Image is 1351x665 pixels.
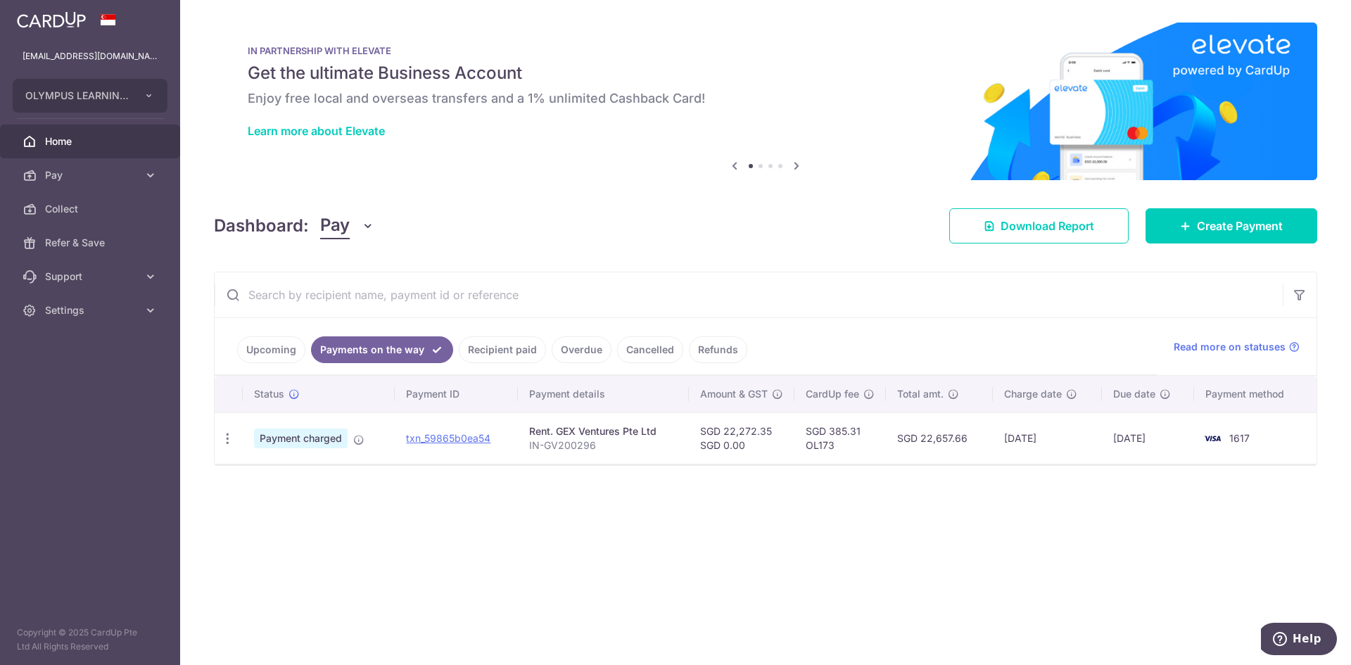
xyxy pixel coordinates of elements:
a: Payments on the way [311,336,453,363]
button: OLYMPUS LEARNING ACADEMY PTE LTD [13,79,167,113]
a: Create Payment [1146,208,1317,243]
a: txn_59865b0ea54 [406,432,490,444]
img: Renovation banner [214,23,1317,180]
iframe: Opens a widget where you can find more information [1261,623,1337,658]
th: Payment ID [395,376,517,412]
span: Download Report [1001,217,1094,234]
td: SGD 385.31 OL173 [794,412,886,464]
a: Recipient paid [459,336,546,363]
p: IN PARTNERSHIP WITH ELEVATE [248,45,1283,56]
button: Pay [320,213,374,239]
span: Read more on statuses [1174,340,1286,354]
span: Pay [45,168,138,182]
span: OLYMPUS LEARNING ACADEMY PTE LTD [25,89,129,103]
a: Upcoming [237,336,305,363]
a: Read more on statuses [1174,340,1300,354]
a: Refunds [689,336,747,363]
span: Status [254,387,284,401]
td: SGD 22,272.35 SGD 0.00 [689,412,794,464]
span: Amount & GST [700,387,768,401]
a: Download Report [949,208,1129,243]
span: Collect [45,202,138,216]
span: Pay [320,213,350,239]
th: Payment method [1194,376,1317,412]
span: Charge date [1004,387,1062,401]
span: Settings [45,303,138,317]
span: CardUp fee [806,387,859,401]
span: Total amt. [897,387,944,401]
span: Payment charged [254,429,348,448]
h4: Dashboard: [214,213,309,239]
p: IN-GV200296 [529,438,678,452]
img: Bank Card [1198,430,1226,447]
div: Rent. GEX Ventures Pte Ltd [529,424,678,438]
input: Search by recipient name, payment id or reference [215,272,1283,317]
span: Home [45,134,138,148]
td: [DATE] [993,412,1103,464]
a: Learn more about Elevate [248,124,385,138]
h5: Get the ultimate Business Account [248,62,1283,84]
td: [DATE] [1102,412,1194,464]
p: [EMAIL_ADDRESS][DOMAIN_NAME] [23,49,158,63]
td: SGD 22,657.66 [886,412,992,464]
th: Payment details [518,376,690,412]
img: CardUp [17,11,86,28]
span: Refer & Save [45,236,138,250]
span: Due date [1113,387,1155,401]
a: Cancelled [617,336,683,363]
span: Create Payment [1197,217,1283,234]
a: Overdue [552,336,611,363]
h6: Enjoy free local and overseas transfers and a 1% unlimited Cashback Card! [248,90,1283,107]
span: Support [45,270,138,284]
span: 1617 [1229,432,1250,444]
